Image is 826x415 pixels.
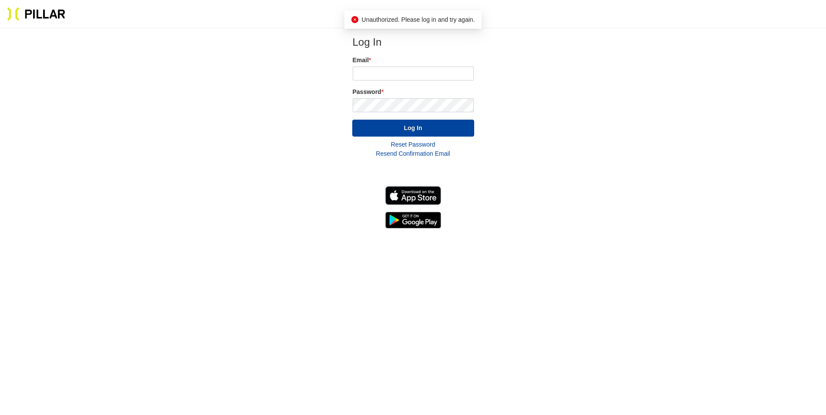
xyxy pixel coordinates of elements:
[391,141,435,148] a: Reset Password
[353,56,474,65] label: Email
[7,7,65,21] img: Pillar Technologies
[385,186,441,205] img: Download on the App Store
[351,16,358,23] span: close-circle
[376,150,450,157] a: Resend Confirmation Email
[385,212,441,228] img: Get it on Google Play
[353,87,474,97] label: Password
[362,16,475,23] span: Unauthorized. Please log in and try again.
[353,36,474,49] h2: Log In
[352,120,474,137] button: Log In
